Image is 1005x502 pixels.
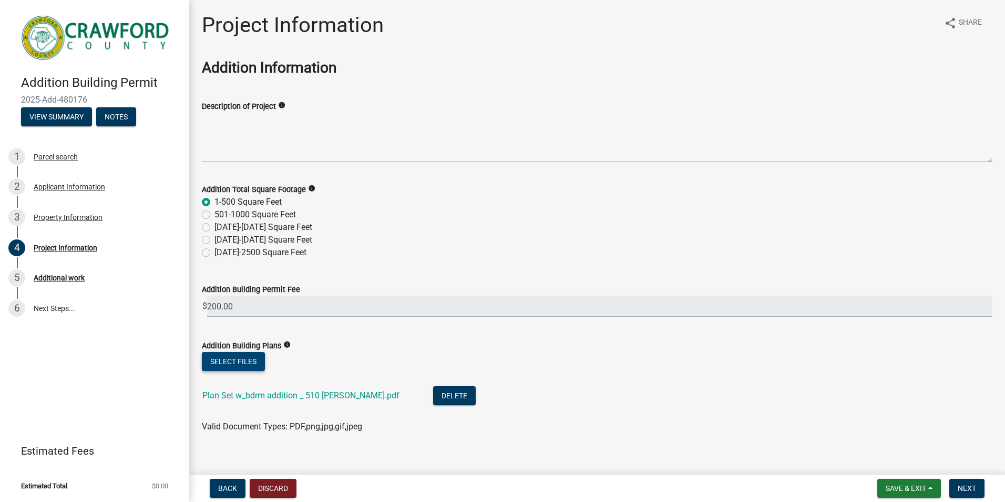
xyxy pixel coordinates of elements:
[202,103,276,111] label: Description of Project
[877,479,941,498] button: Save & Exit
[250,479,296,498] button: Discard
[21,107,92,126] button: View Summary
[34,153,78,160] div: Parcel search
[959,17,982,29] span: Share
[214,246,306,259] label: [DATE]-2500 Square Feet
[283,341,291,348] i: info
[202,186,306,194] label: Addition Total Square Footage
[958,484,976,493] span: Next
[8,239,25,256] div: 4
[214,221,312,234] label: [DATE]-[DATE] Square Feet
[8,148,25,165] div: 1
[8,300,25,317] div: 6
[202,296,208,317] span: $
[214,234,312,246] label: [DATE]-[DATE] Square Feet
[21,75,181,91] h4: Addition Building Permit
[8,209,25,226] div: 3
[34,214,102,221] div: Property Information
[202,59,336,76] strong: Addition Information
[202,352,265,371] button: Select files
[944,17,957,29] i: share
[218,484,237,493] span: Back
[202,390,399,400] a: Plan Set w_bdrm addition _ 510 [PERSON_NAME].pdf
[34,183,105,190] div: Applicant Information
[8,178,25,195] div: 2
[202,286,300,294] label: Addition Building Permit Fee
[936,13,990,33] button: shareShare
[8,440,172,461] a: Estimated Fees
[433,386,476,405] button: Delete
[96,107,136,126] button: Notes
[202,13,384,38] h1: Project Information
[949,479,985,498] button: Next
[152,483,168,489] span: $0.00
[21,113,92,122] wm-modal-confirm: Summary
[886,484,926,493] span: Save & Exit
[214,208,296,221] label: 501-1000 Square Feet
[202,421,362,431] span: Valid Document Types: PDF,png,jpg,gif,jpeg
[34,274,85,282] div: Additional work
[8,269,25,286] div: 5
[433,391,476,401] wm-modal-confirm: Delete Document
[278,102,285,109] i: info
[34,244,97,252] div: Project Information
[21,95,168,105] span: 2025-Add-480176
[96,113,136,122] wm-modal-confirm: Notes
[202,343,281,350] label: Addition Building Plans
[214,196,282,208] label: 1-500 Square Feet
[21,11,172,64] img: Crawford County, Georgia
[210,479,245,498] button: Back
[21,483,67,489] span: Estimated Total
[308,185,315,192] i: info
